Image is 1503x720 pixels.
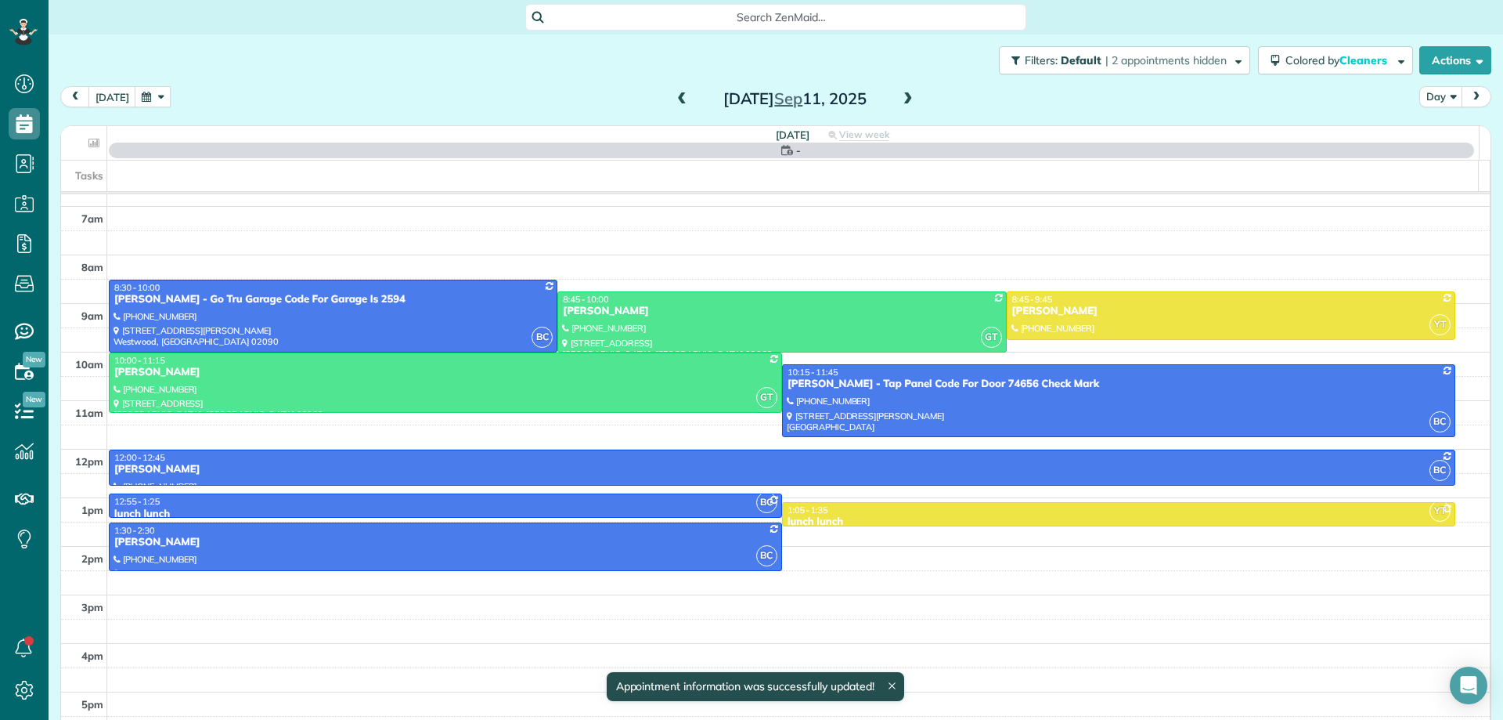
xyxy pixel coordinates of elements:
[114,463,1451,476] div: [PERSON_NAME]
[756,387,777,408] span: GT
[81,698,103,711] span: 5pm
[1285,53,1393,67] span: Colored by
[532,327,553,348] span: BC
[776,128,809,141] span: [DATE]
[756,492,777,513] span: BC
[114,366,777,379] div: [PERSON_NAME]
[999,46,1250,74] button: Filters: Default | 2 appointments hidden
[114,536,777,549] div: [PERSON_NAME]
[75,358,103,371] span: 10am
[23,352,45,367] span: New
[1429,460,1451,481] span: BC
[606,672,903,701] div: Appointment information was successfully updated!
[562,305,1001,318] div: [PERSON_NAME]
[75,407,103,419] span: 11am
[81,601,103,613] span: 3pm
[88,86,136,107] button: [DATE]
[81,649,103,662] span: 4pm
[788,367,838,378] span: 10:15 - 11:45
[114,293,553,306] div: [PERSON_NAME] - Go Tru Garage Code For Garage Is 2594
[114,355,165,366] span: 10:00 - 11:15
[114,496,160,507] span: 12:55 - 1:25
[981,327,1002,348] span: GT
[81,261,103,273] span: 8am
[839,128,889,141] span: View week
[1012,294,1053,305] span: 8:45 - 9:45
[75,455,103,468] span: 12pm
[1419,86,1463,107] button: Day
[23,392,45,407] span: New
[1429,501,1451,522] span: YT
[1105,53,1227,67] span: | 2 appointments hidden
[1061,53,1102,67] span: Default
[114,452,165,463] span: 12:00 - 12:45
[1339,53,1389,67] span: Cleaners
[563,294,608,305] span: 8:45 - 10:00
[787,516,1451,529] div: lunch lunch
[1011,305,1451,318] div: [PERSON_NAME]
[796,143,801,158] span: -
[1462,86,1491,107] button: next
[60,86,90,107] button: prev
[1419,46,1491,74] button: Actions
[114,525,155,536] span: 1:30 - 2:30
[756,545,777,566] span: BC
[114,282,160,293] span: 8:30 - 10:00
[81,552,103,565] span: 2pm
[774,89,802,108] span: Sep
[788,505,828,516] span: 1:05 - 1:35
[81,309,103,322] span: 9am
[75,169,103,182] span: Tasks
[1025,53,1058,67] span: Filters:
[991,46,1250,74] a: Filters: Default | 2 appointments hidden
[114,508,777,521] div: lunch lunch
[1429,411,1451,432] span: BC
[81,504,103,516] span: 1pm
[1258,46,1413,74] button: Colored byCleaners
[697,90,892,107] h2: [DATE] 11, 2025
[1429,314,1451,335] span: YT
[81,212,103,225] span: 7am
[1450,667,1487,704] div: Open Intercom Messenger
[787,378,1451,391] div: [PERSON_NAME] - Tap Panel Code For Door 74656 Check Mark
